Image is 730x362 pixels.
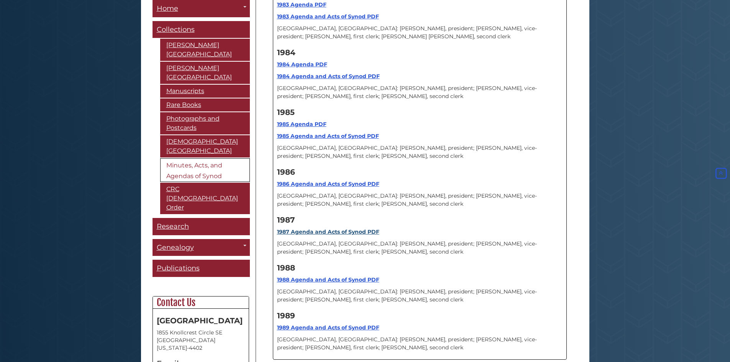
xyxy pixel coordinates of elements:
span: Publications [157,264,200,272]
span: Collections [157,25,195,34]
p: [GEOGRAPHIC_DATA], [GEOGRAPHIC_DATA]: [PERSON_NAME], president; [PERSON_NAME], vice-president; [P... [277,144,563,160]
a: Genealogy [153,239,250,256]
span: Genealogy [157,243,194,252]
span: Home [157,4,178,13]
a: Publications [153,260,250,277]
p: [GEOGRAPHIC_DATA], [GEOGRAPHIC_DATA]: [PERSON_NAME], president; [PERSON_NAME], vice-president; [P... [277,84,563,100]
a: 1988 Agenda and Acts of Synod PDF [277,276,379,283]
a: CRC [DEMOGRAPHIC_DATA] Order [160,183,250,214]
p: [GEOGRAPHIC_DATA], [GEOGRAPHIC_DATA]: [PERSON_NAME], president; [PERSON_NAME], vice-president; [P... [277,25,563,41]
strong: 1985 [277,108,295,117]
address: 1855 Knollcrest Circle SE [GEOGRAPHIC_DATA][US_STATE]-4402 [157,329,245,352]
strong: 1987 [277,215,295,224]
a: Minutes, Acts, and Agendas of Synod [160,158,250,182]
a: 1985 Agenda and Acts of Synod PDF [277,133,379,139]
a: [PERSON_NAME][GEOGRAPHIC_DATA] [160,62,250,84]
strong: 1986 [277,167,295,177]
a: Research [153,218,250,235]
span: Research [157,222,189,231]
p: [GEOGRAPHIC_DATA], [GEOGRAPHIC_DATA]: [PERSON_NAME], president; [PERSON_NAME], vice-president; [P... [277,336,563,352]
a: 1987 Agenda and Acts of Synod PDF [277,228,379,235]
a: 1984 Agenda PDF [277,61,327,68]
a: [PERSON_NAME][GEOGRAPHIC_DATA] [160,39,250,61]
strong: 1989 [277,311,295,320]
strong: 1988 [277,263,295,272]
a: 1985 Agenda PDF [277,121,326,128]
a: Collections [153,21,250,38]
a: Back to Top [714,170,728,177]
p: [GEOGRAPHIC_DATA], [GEOGRAPHIC_DATA]: [PERSON_NAME], president; [PERSON_NAME], vice-president; [P... [277,288,563,304]
h2: Contact Us [153,296,249,309]
a: 1984 Agenda and Acts of Synod PDF [277,73,380,80]
a: Manuscripts [160,85,250,98]
strong: [GEOGRAPHIC_DATA] [157,316,243,325]
p: [GEOGRAPHIC_DATA], [GEOGRAPHIC_DATA]: [PERSON_NAME], president; [PERSON_NAME], vice-president; [P... [277,240,563,256]
a: 1983 Agenda and Acts of Synod PDF [277,13,379,20]
a: Rare Books [160,98,250,111]
strong: 1984 [277,48,295,57]
p: [GEOGRAPHIC_DATA], [GEOGRAPHIC_DATA]: [PERSON_NAME], president; [PERSON_NAME], vice-president; [P... [277,192,563,208]
a: 1986 Agenda and Acts of Synod PDF [277,180,379,187]
a: 1989 Agenda and Acts of Synod PDF [277,324,379,331]
a: 1983 Agenda PDF [277,1,326,8]
a: Photographs and Postcards [160,112,250,134]
a: [DEMOGRAPHIC_DATA][GEOGRAPHIC_DATA] [160,135,250,157]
